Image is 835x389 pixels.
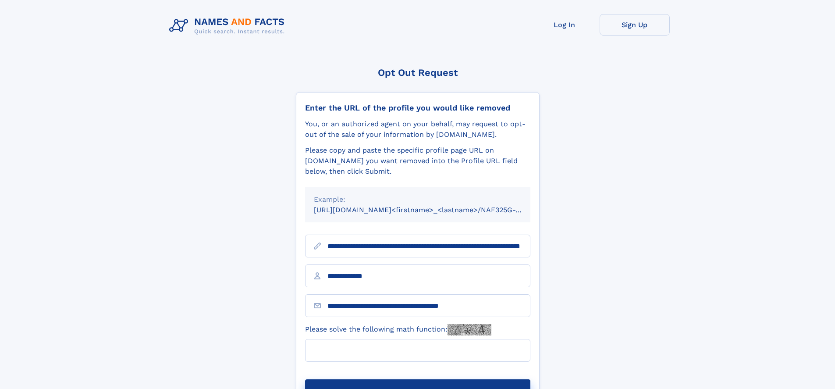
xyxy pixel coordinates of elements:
[305,324,491,335] label: Please solve the following math function:
[314,206,547,214] small: [URL][DOMAIN_NAME]<firstname>_<lastname>/NAF325G-xxxxxxxx
[600,14,670,36] a: Sign Up
[529,14,600,36] a: Log In
[296,67,540,78] div: Opt Out Request
[305,119,530,140] div: You, or an authorized agent on your behalf, may request to opt-out of the sale of your informatio...
[305,145,530,177] div: Please copy and paste the specific profile page URL on [DOMAIN_NAME] you want removed into the Pr...
[166,14,292,38] img: Logo Names and Facts
[305,103,530,113] div: Enter the URL of the profile you would like removed
[314,194,522,205] div: Example:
